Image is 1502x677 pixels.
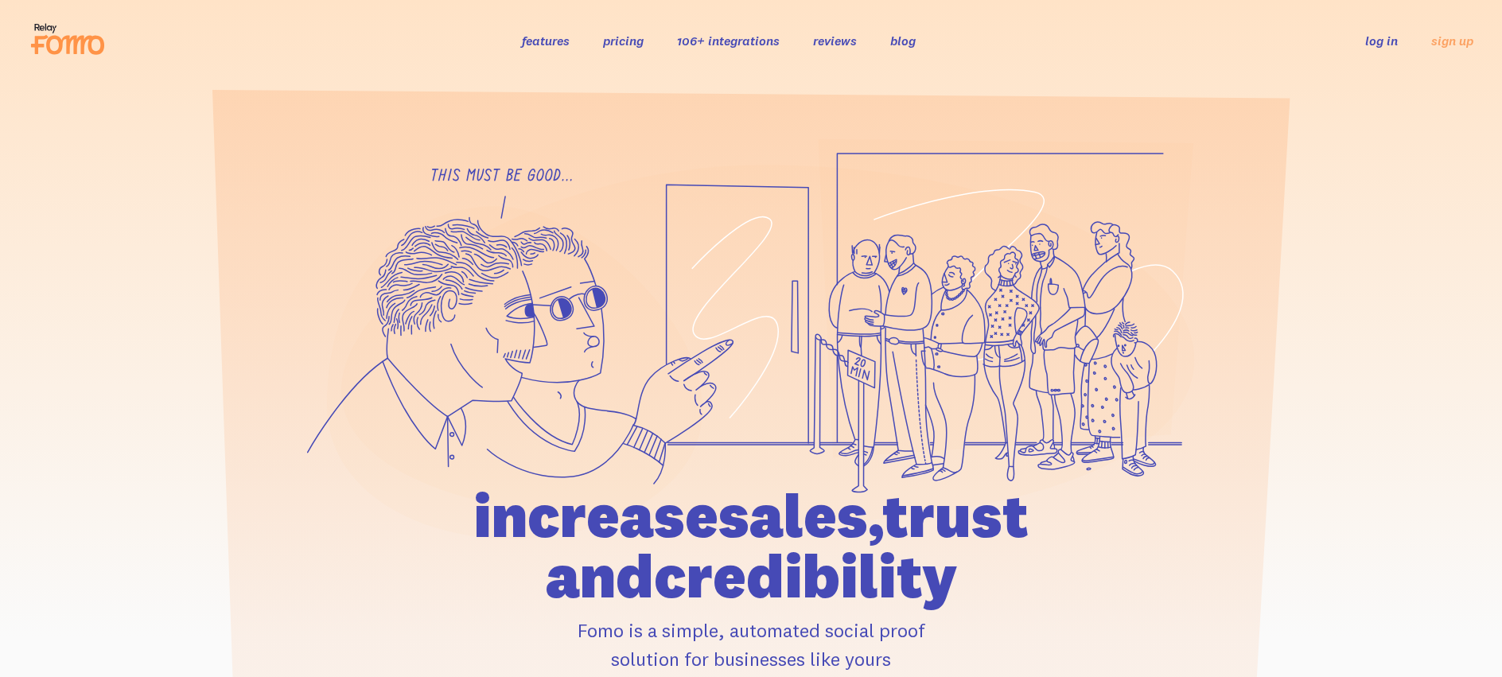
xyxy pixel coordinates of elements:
[813,33,857,49] a: reviews
[522,33,570,49] a: features
[677,33,780,49] a: 106+ integrations
[383,616,1119,673] p: Fomo is a simple, automated social proof solution for businesses like yours
[1431,33,1473,49] a: sign up
[1365,33,1398,49] a: log in
[890,33,916,49] a: blog
[383,485,1119,606] h1: increase sales, trust and credibility
[603,33,644,49] a: pricing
